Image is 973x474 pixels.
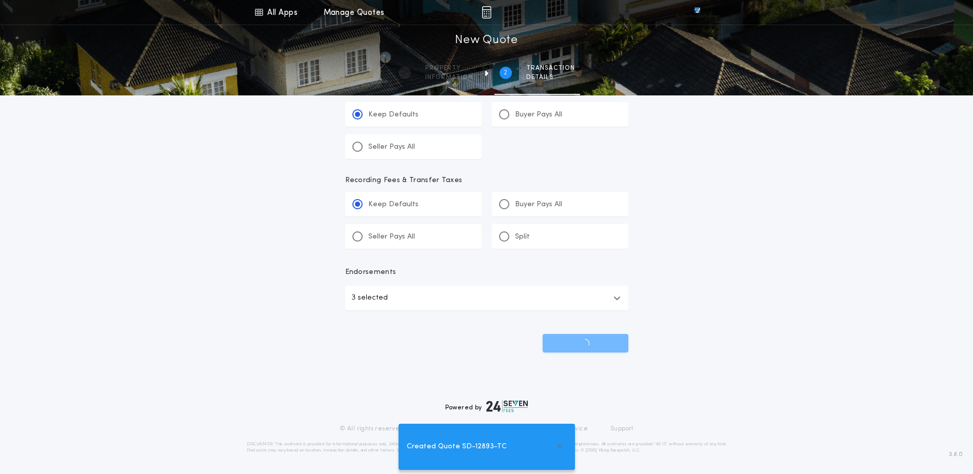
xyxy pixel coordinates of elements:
[345,175,628,186] p: Recording Fees & Transfer Taxes
[368,232,415,242] p: Seller Pays All
[445,400,528,412] div: Powered by
[676,7,719,17] img: vs-icon
[515,110,562,120] p: Buyer Pays All
[455,32,518,49] h1: New Quote
[425,73,473,82] span: information
[526,64,575,72] span: Transaction
[345,286,628,310] button: 3 selected
[515,200,562,210] p: Buyer Pays All
[482,6,491,18] img: img
[407,441,507,452] span: Created Quote SD-12893-TC
[504,69,507,77] h2: 2
[351,292,388,304] p: 3 selected
[368,110,419,120] p: Keep Defaults
[368,142,415,152] p: Seller Pays All
[515,232,530,242] p: Split
[345,267,628,278] p: Endorsements
[486,400,528,412] img: logo
[368,200,419,210] p: Keep Defaults
[526,73,575,82] span: details
[425,64,473,72] span: Property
